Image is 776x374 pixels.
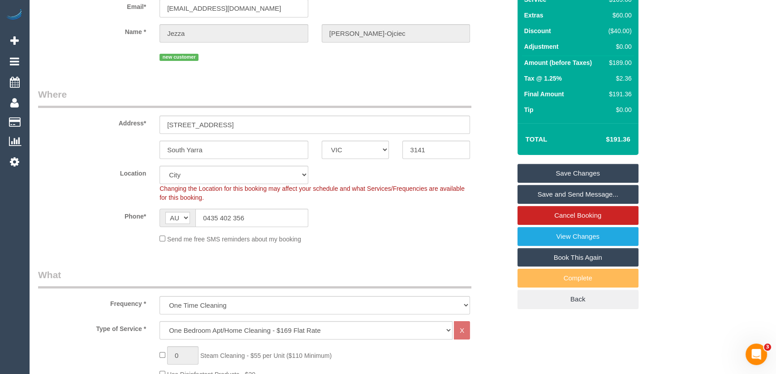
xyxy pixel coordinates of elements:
[526,135,548,143] strong: Total
[764,344,771,351] span: 3
[605,26,632,35] div: ($40.00)
[31,321,153,333] label: Type of Service *
[605,90,632,99] div: $191.36
[524,90,564,99] label: Final Amount
[524,42,559,51] label: Adjustment
[31,296,153,308] label: Frequency *
[160,185,465,201] span: Changing the Location for this booking may affect your schedule and what Services/Frequencies are...
[167,236,301,243] span: Send me free SMS reminders about my booking
[195,209,308,227] input: Phone*
[605,105,632,114] div: $0.00
[517,185,638,204] a: Save and Send Message...
[579,136,630,143] h4: $191.36
[746,344,767,365] iframe: Intercom live chat
[605,11,632,20] div: $60.00
[517,206,638,225] a: Cancel Booking
[31,209,153,221] label: Phone*
[524,11,543,20] label: Extras
[322,24,470,43] input: Last Name*
[5,9,23,21] img: Automaid Logo
[38,268,471,288] legend: What
[31,116,153,128] label: Address*
[31,24,153,36] label: Name *
[402,141,470,159] input: Post Code*
[524,26,551,35] label: Discount
[517,248,638,267] a: Book This Again
[605,74,632,83] div: $2.36
[524,105,534,114] label: Tip
[38,88,471,108] legend: Where
[200,352,332,359] span: Steam Cleaning - $55 per Unit ($110 Minimum)
[160,54,198,61] span: new customer
[605,58,632,67] div: $189.00
[517,290,638,309] a: Back
[524,58,592,67] label: Amount (before Taxes)
[517,164,638,183] a: Save Changes
[524,74,562,83] label: Tax @ 1.25%
[31,166,153,178] label: Location
[160,141,308,159] input: Suburb*
[605,42,632,51] div: $0.00
[160,24,308,43] input: First Name*
[517,227,638,246] a: View Changes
